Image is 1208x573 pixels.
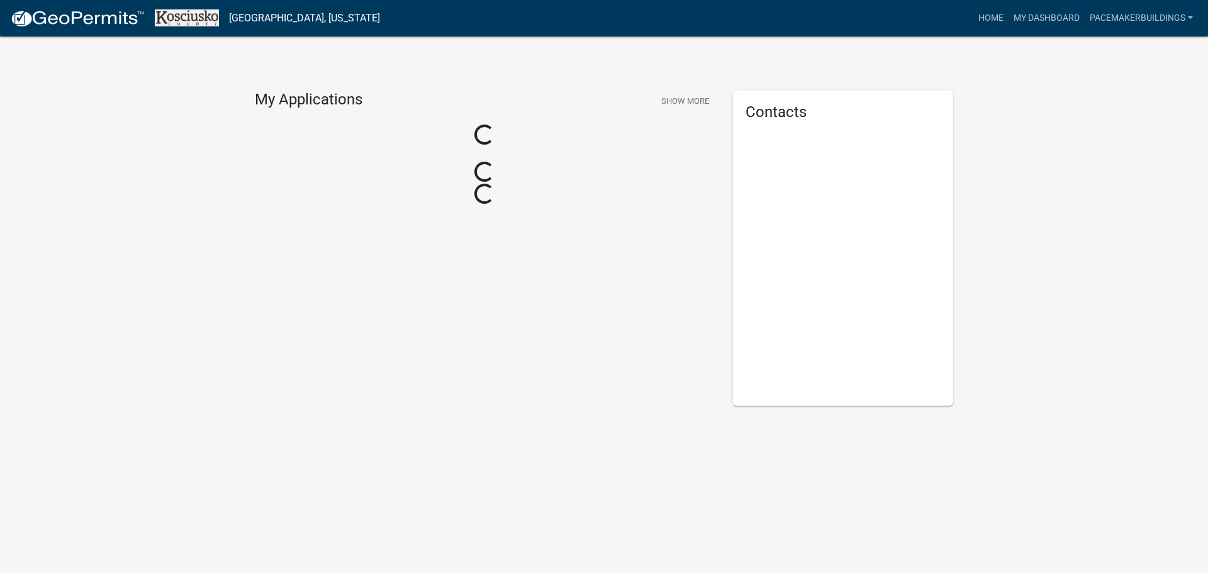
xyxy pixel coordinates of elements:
a: PacemakerBuildings [1085,6,1198,30]
a: Home [973,6,1009,30]
a: [GEOGRAPHIC_DATA], [US_STATE] [229,8,380,29]
h5: Contacts [746,103,941,121]
button: Show More [656,91,714,111]
h4: My Applications [255,91,362,109]
a: My Dashboard [1009,6,1085,30]
img: Kosciusko County, Indiana [155,9,219,26]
